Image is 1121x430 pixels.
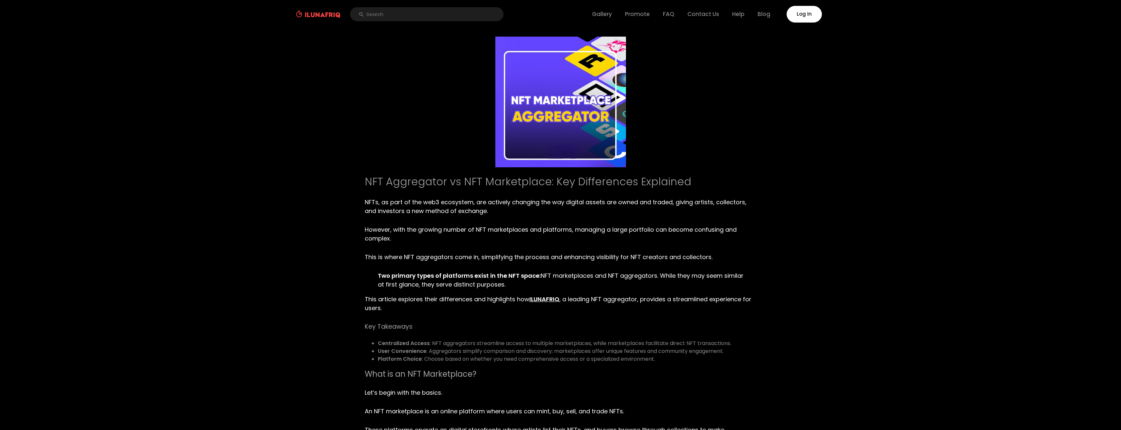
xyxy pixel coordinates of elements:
[732,10,745,18] a: Help
[592,10,612,18] a: Gallery
[365,295,529,303] span: This article explores their differences and highlights how
[365,253,713,261] span: This is where NFT aggregators come in, simplifying the process and enhancing visibility for NFT c...
[687,10,719,18] a: Contact Us
[625,10,650,18] a: Promote
[365,198,746,215] span: NFTs, as part of the web3 ecosystem, are actively changing the way digital assets are owned and t...
[426,347,724,355] span: : Aggregators simplify comparison and discovery; marketplaces offer unique features and community...
[787,6,822,23] a: Log In
[529,295,559,303] a: ILUNAFRIQ
[422,355,655,363] span: : Choose based on whether you need comprehensive access or a specialized environment.
[365,389,442,397] span: Let’s begin with the basics.
[365,407,624,415] span: An NFT marketplace is an online platform where users can mint, buy, sell, and trade NFTs.
[365,369,476,379] b: What is an NFT Marketplace?
[365,322,412,331] b: Key Takeaways
[365,225,737,242] span: However, with the growing number of NFT marketplaces and platforms, managing a large portfolio ca...
[365,295,751,312] span: , a leading NFT aggregator, provides a streamlined experience for users.
[378,347,426,355] b: User Convenience
[663,10,674,18] a: FAQ
[378,272,744,289] span: NFT marketplaces and NFT aggregators. While they may seem similar at first glance, they serve dis...
[296,10,340,18] img: logo ilunafriq
[365,174,757,190] h1: NFT Aggregator vs NFT Marketplace: Key Differences Explained
[430,339,731,347] span: : NFT aggregators streamline access to multiple marketplaces, while marketplaces facilitate direc...
[378,272,541,280] b: Two primary types of platforms exist in the NFT space:
[758,10,770,18] a: Blog
[378,355,422,363] b: Platform Choice
[350,7,504,21] input: Search
[378,339,430,347] b: Centralized Access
